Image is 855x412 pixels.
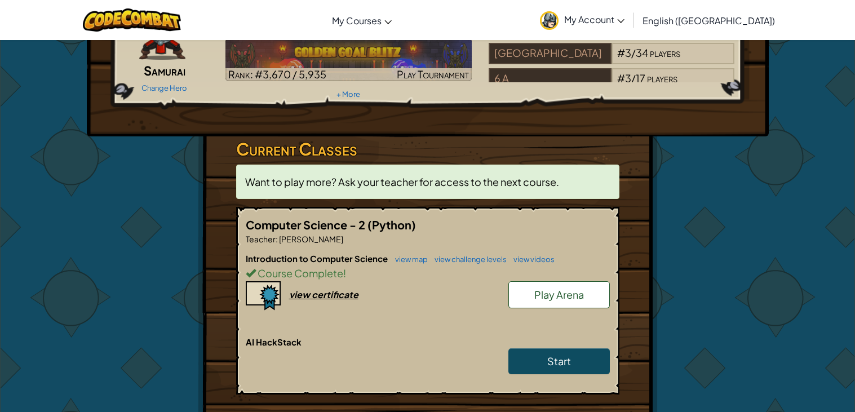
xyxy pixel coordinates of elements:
span: Start [547,355,571,367]
span: / [631,46,636,59]
a: 6 A#3/17players [489,79,735,92]
span: 3 [625,46,631,59]
a: view certificate [246,289,358,300]
a: [GEOGRAPHIC_DATA]#3/34players [489,54,735,67]
span: Samurai [144,63,185,78]
a: Change Hero [141,83,187,92]
span: 3 [625,72,631,85]
span: [PERSON_NAME] [278,234,343,244]
img: certificate-icon.png [246,281,281,311]
span: My Account [564,14,624,25]
span: players [647,72,677,85]
span: Teacher [246,234,276,244]
span: : [276,234,278,244]
div: [GEOGRAPHIC_DATA] [489,43,612,64]
a: Rank: #3,670 / 5,935Play Tournament [225,38,472,81]
a: view videos [508,255,555,264]
span: # [617,72,625,85]
span: Introduction to Computer Science [246,253,389,264]
span: Want to play more? Ask your teacher for access to the next course. [245,175,559,188]
a: My Account [534,2,630,38]
img: avatar [540,11,559,30]
span: ! [343,267,346,280]
span: AI HackStack [246,336,302,347]
span: Rank: #3,670 / 5,935 [228,68,326,81]
span: Course Complete [256,267,343,280]
a: + More [336,90,360,99]
img: CodeCombat logo [83,8,181,32]
span: Play Arena [534,288,584,301]
span: / [631,72,636,85]
a: view challenge levels [429,255,507,264]
span: players [650,46,680,59]
span: Computer Science - 2 [246,218,367,232]
span: Play Tournament [397,68,469,81]
a: Start [508,348,610,374]
span: English ([GEOGRAPHIC_DATA]) [643,15,775,26]
span: 34 [636,46,648,59]
a: My Courses [326,5,397,36]
h3: Current Classes [236,136,619,162]
span: My Courses [332,15,382,26]
span: 17 [636,72,645,85]
div: view certificate [289,289,358,300]
span: # [617,46,625,59]
img: Golden Goal [225,38,472,81]
a: English ([GEOGRAPHIC_DATA]) [637,5,781,36]
span: (Python) [367,218,416,232]
a: view map [389,255,428,264]
div: 6 A [489,68,612,90]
